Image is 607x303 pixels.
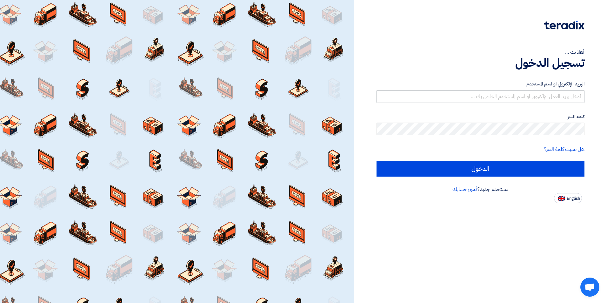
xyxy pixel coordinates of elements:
[558,196,565,201] img: en-US.png
[377,48,584,56] div: أهلا بك ...
[377,185,584,193] div: مستخدم جديد؟
[567,196,580,201] span: English
[452,185,477,193] a: أنشئ حسابك
[554,193,582,203] button: English
[580,278,599,297] div: Open chat
[544,21,584,30] img: Teradix logo
[377,90,584,103] input: أدخل بريد العمل الإلكتروني او اسم المستخدم الخاص بك ...
[377,80,584,88] label: البريد الإلكتروني او اسم المستخدم
[544,145,584,153] a: هل نسيت كلمة السر؟
[377,161,584,177] input: الدخول
[377,113,584,120] label: كلمة السر
[377,56,584,70] h1: تسجيل الدخول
